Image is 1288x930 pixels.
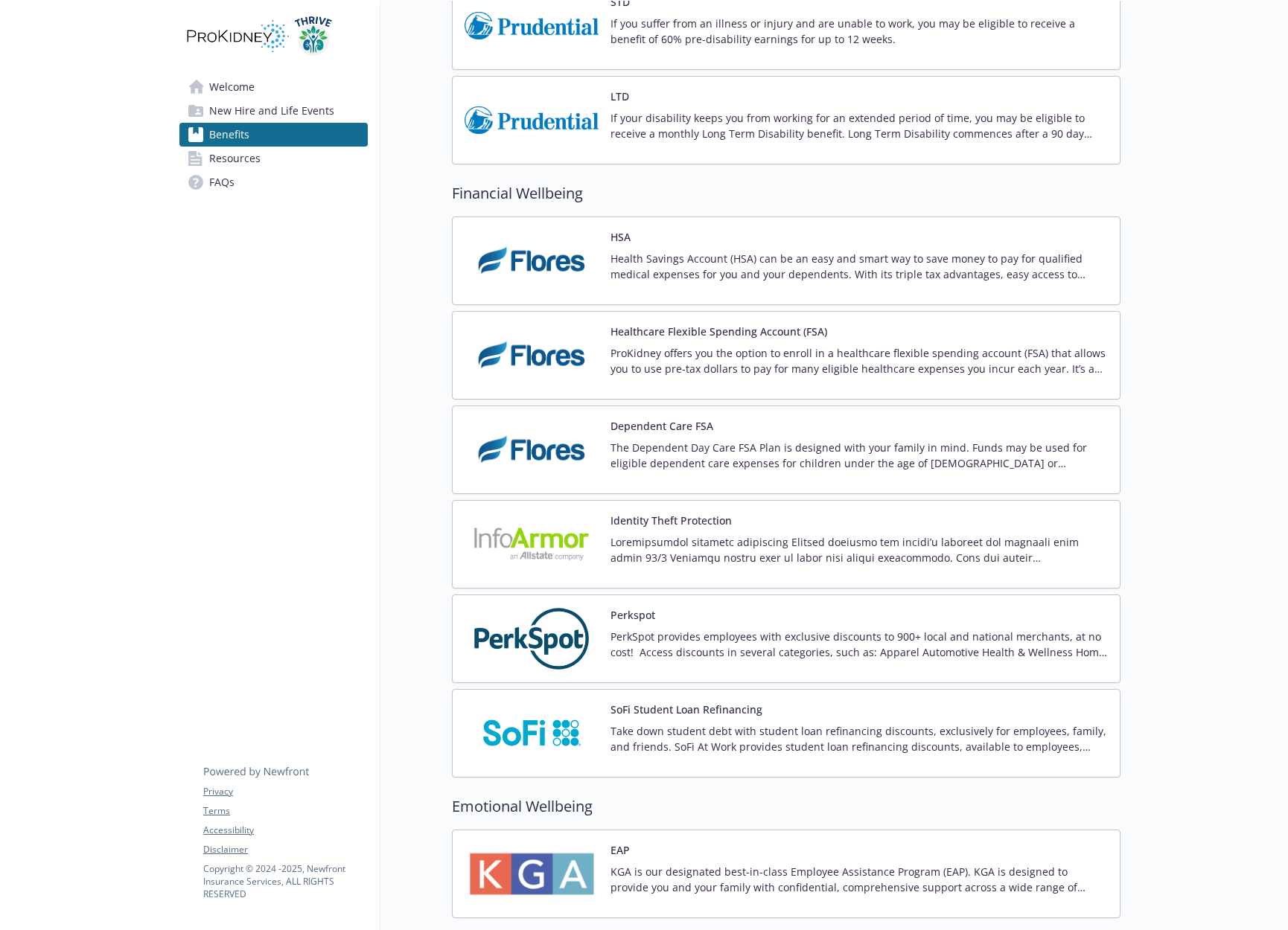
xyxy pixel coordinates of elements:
p: If your disability keeps you from working for an extended period of time, you may be eligible to ... [610,110,1108,141]
p: If you suffer from an illness or injury and are unable to work, you may be eligible to receive a ... [610,16,1108,47]
button: Dependent Care FSA [610,418,713,434]
img: SoFi carrier logo [465,702,599,765]
img: Flores and Associates carrier logo [465,324,599,387]
a: Disclaimer [203,843,367,856]
img: KGA, Inc carrier logo [465,842,599,905]
a: New Hire and Life Events [179,99,368,123]
a: Accessibility [203,824,367,837]
p: The Dependent Day Care FSA Plan is designed with your family in mind. Funds may be used for eligi... [610,440,1108,471]
span: New Hire and Life Events [209,99,334,123]
a: Terms [203,804,367,818]
p: PerkSpot provides employees with exclusive discounts to 900+ local and national merchants, at no ... [610,629,1108,660]
a: Privacy [203,785,367,798]
span: Welcome [209,75,255,99]
p: KGA is our designated best-in-class Employee Assistance Program (EAP). KGA is designed to provide... [610,864,1108,895]
a: Welcome [179,75,368,99]
span: Resources [209,147,261,170]
a: FAQs [179,170,368,194]
span: FAQs [209,170,235,194]
button: SoFi Student Loan Refinancing [610,702,762,717]
span: Benefits [209,123,249,147]
h2: Emotional Wellbeing [452,795,1120,818]
p: Health Savings Account (HSA) can be an easy and smart way to save money to pay for qualified medi... [610,251,1108,282]
p: Copyright © 2024 - 2025 , Newfront Insurance Services, ALL RIGHTS RESERVED [203,862,367,900]
img: Prudential Insurance Co of America carrier logo [465,89,599,152]
a: Resources [179,147,368,170]
button: LTD [610,89,629,104]
button: HSA [610,229,631,245]
button: Perkspot [610,607,655,623]
p: ProKidney offers you the option to enroll in a healthcare flexible spending account (FSA) that al... [610,345,1108,376]
img: Infoarmor, Inc. carrier logo [465,513,599,576]
img: PerkSpot carrier logo [465,607,599,670]
p: Loremipsumdol sitametc adipiscing Elitsed doeiusmo tem incidi’u laboreet dol magnaali enim admin ... [610,534,1108,565]
button: Identity Theft Protection [610,513,732,528]
button: Healthcare Flexible Spending Account (FSA) [610,324,827,339]
img: Flores and Associates carrier logo [465,418,599,481]
p: Take down student debt with student loan refinancing discounts, exclusively for employees, family... [610,723,1108,754]
img: Flores and Associates carrier logo [465,229,599,292]
h2: Financial Wellbeing [452,182,1120,205]
button: EAP [610,842,630,858]
a: Benefits [179,123,368,147]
